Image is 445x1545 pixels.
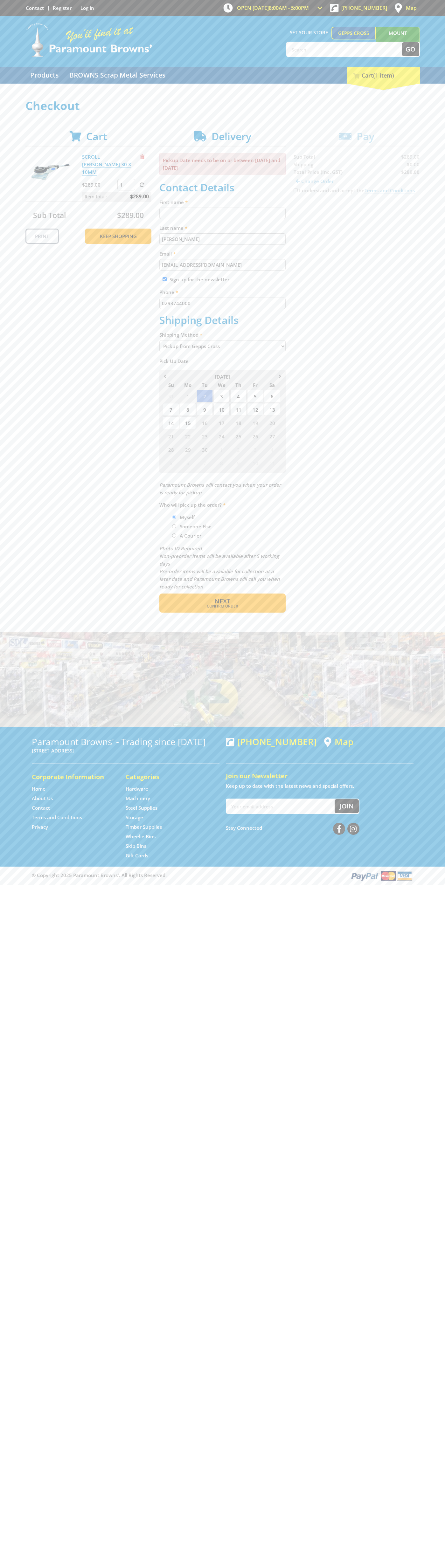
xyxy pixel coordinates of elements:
h1: Checkout [25,100,420,112]
span: Cart [86,129,107,143]
a: Go to the About Us page [32,795,53,802]
p: Keep up to date with the latest news and special offers. [226,782,414,790]
span: Sa [264,381,280,389]
em: Photo ID Required. Non-preorder items will be available after 5 working days Pre-order items will... [159,545,280,590]
input: Please select who will pick up the order. [172,524,176,528]
span: Fr [247,381,263,389]
em: Paramount Browns will contact you when your order is ready for pickup [159,482,281,496]
a: Log in [80,5,94,11]
input: Your email address [226,799,335,813]
span: Th [230,381,247,389]
span: 10 [247,457,263,469]
a: Mount [PERSON_NAME] [376,27,420,51]
span: 7 [197,457,213,469]
span: 6 [264,390,280,402]
label: A Courier [177,530,204,541]
input: Please select who will pick up the order. [172,515,176,519]
h2: Shipping Details [159,314,286,326]
span: 31 [163,390,179,402]
span: Confirm order [173,604,272,608]
span: 7 [163,403,179,416]
span: 28 [163,443,179,456]
span: $289.00 [130,192,149,201]
a: Go to the Hardware page [126,786,148,792]
h5: Join our Newsletter [226,772,414,780]
button: Go [402,42,419,56]
div: Stay Connected [226,820,359,835]
label: Sign up for the newsletter [170,276,229,283]
a: Go to the Gift Cards page [126,852,148,859]
span: 25 [230,430,247,443]
button: Join [335,799,359,813]
a: Go to the Wheelie Bins page [126,833,156,840]
label: Someone Else [177,521,214,532]
a: Go to the Skip Bins page [126,843,146,849]
label: Myself [177,512,197,523]
span: 29 [180,443,196,456]
label: First name [159,198,286,206]
div: Cart [347,67,420,84]
span: 6 [180,457,196,469]
span: 18 [230,416,247,429]
a: Go to the Products page [25,67,63,84]
span: (1 item) [373,72,394,79]
label: Email [159,250,286,257]
label: Shipping Method [159,331,286,339]
button: Next Confirm order [159,594,286,613]
img: SCROLL BENDER 30 X 10MM [31,153,70,191]
label: Phone [159,288,286,296]
a: SCROLL [PERSON_NAME] 30 X 10MM [82,154,131,175]
span: 11 [264,457,280,469]
a: Keep Shopping [85,229,151,244]
span: 9 [230,457,247,469]
a: Go to the Terms and Conditions page [32,814,82,821]
label: Who will pick up the order? [159,501,286,509]
span: 19 [247,416,263,429]
a: Go to the Privacy page [32,824,48,830]
a: Go to the Timber Supplies page [126,824,162,830]
div: [PHONE_NUMBER] [226,737,316,747]
span: 23 [197,430,213,443]
span: Delivery [212,129,251,143]
input: Please enter your last name. [159,233,286,245]
p: $289.00 [82,181,116,189]
span: 2 [197,390,213,402]
span: 17 [213,416,230,429]
a: Remove from cart [140,154,144,160]
span: 9 [197,403,213,416]
img: PayPal, Mastercard, Visa accepted [350,870,414,882]
span: 16 [197,416,213,429]
span: 3 [213,390,230,402]
span: Set your store [286,27,332,38]
input: Please enter your telephone number. [159,298,286,309]
span: 3 [247,443,263,456]
a: Go to the Home page [32,786,45,792]
input: Search [287,42,402,56]
a: Gepps Cross [331,27,376,39]
h3: Paramount Browns' - Trading since [DATE] [32,737,219,747]
span: 1 [213,443,230,456]
select: Please select a shipping method. [159,340,286,352]
a: Go to the Machinery page [126,795,150,802]
span: 1 [180,390,196,402]
p: Pickup Date needs to be on or between [DATE] and [DATE] [159,153,286,175]
span: $289.00 [117,210,144,220]
span: 21 [163,430,179,443]
span: 12 [247,403,263,416]
span: 30 [197,443,213,456]
span: 4 [230,390,247,402]
span: We [213,381,230,389]
a: Go to the Contact page [26,5,44,11]
span: 5 [247,390,263,402]
a: Go to the Contact page [32,805,50,811]
label: Pick Up Date [159,357,286,365]
span: 8 [213,457,230,469]
span: 4 [264,443,280,456]
a: Go to the BROWNS Scrap Metal Services page [65,67,170,84]
h5: Categories [126,773,207,781]
img: Paramount Browns' [25,22,153,58]
span: 20 [264,416,280,429]
p: [STREET_ADDRESS] [32,747,219,754]
span: Sub Total [33,210,66,220]
input: Please enter your email address. [159,259,286,271]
